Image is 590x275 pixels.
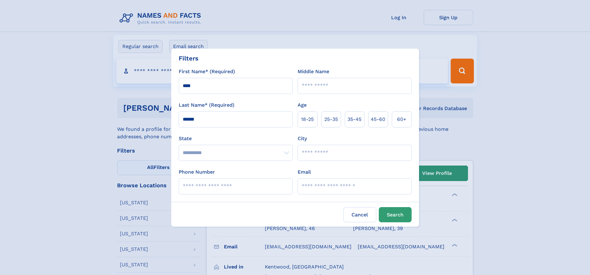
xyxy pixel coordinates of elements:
label: State [179,135,293,142]
label: Last Name* (Required) [179,101,234,109]
div: Filters [179,54,199,63]
span: 25‑35 [324,116,338,123]
span: 60+ [397,116,406,123]
label: Middle Name [298,68,329,75]
span: 45‑60 [371,116,385,123]
label: Phone Number [179,168,215,176]
span: 18‑25 [301,116,314,123]
label: First Name* (Required) [179,68,235,75]
label: Age [298,101,307,109]
span: 35‑45 [347,116,361,123]
label: City [298,135,307,142]
label: Email [298,168,311,176]
label: Cancel [343,207,376,222]
button: Search [379,207,412,222]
